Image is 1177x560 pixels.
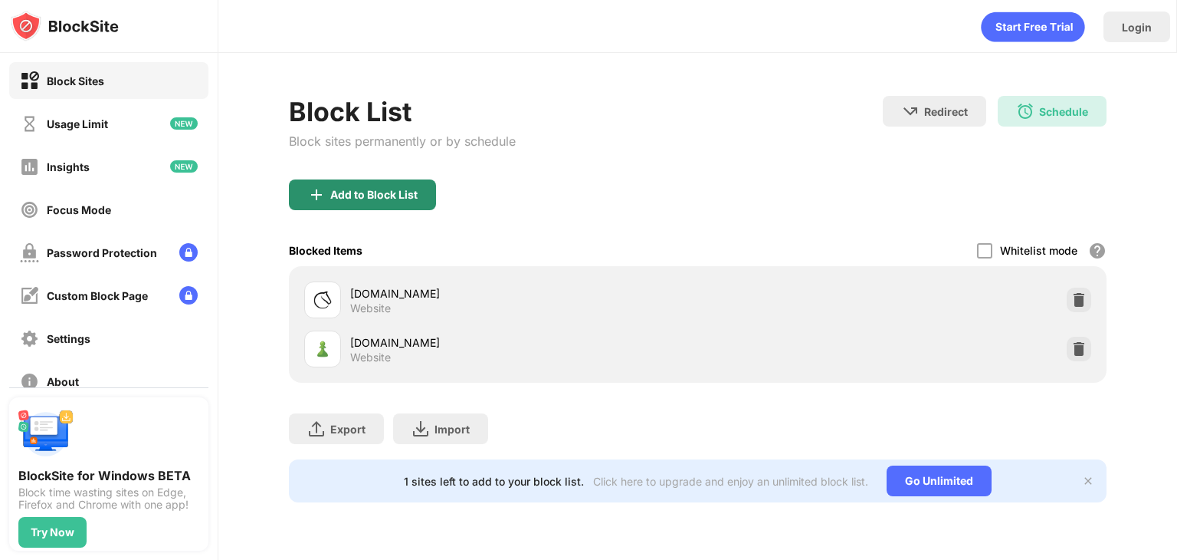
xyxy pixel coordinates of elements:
div: Website [350,351,391,364]
img: x-button.svg [1082,475,1094,487]
div: Export [330,423,366,436]
div: Password Protection [47,246,157,259]
img: lock-menu.svg [179,286,198,305]
img: insights-off.svg [20,157,39,176]
div: Settings [47,332,90,345]
div: Custom Block Page [47,289,148,302]
div: animation [981,12,1085,42]
div: Website [350,301,391,315]
div: About [47,375,79,388]
div: Insights [47,160,90,173]
div: [DOMAIN_NAME] [350,334,697,351]
div: Go Unlimited [887,466,992,496]
img: settings-off.svg [20,329,39,348]
img: time-usage-off.svg [20,114,39,133]
div: Import [434,423,470,436]
div: Usage Limit [47,117,108,130]
div: 1 sites left to add to your block list. [404,475,584,488]
img: favicons [313,291,332,309]
div: Focus Mode [47,203,111,216]
div: Click here to upgrade and enjoy an unlimited block list. [593,475,868,488]
img: lock-menu.svg [179,243,198,262]
div: Whitelist mode [1000,244,1077,257]
div: [DOMAIN_NAME] [350,285,697,301]
div: Block time wasting sites on Edge, Firefox and Chrome with one app! [18,486,199,511]
div: Redirect [924,105,968,118]
img: new-icon.svg [170,117,198,130]
img: new-icon.svg [170,160,198,173]
img: push-desktop.svg [18,407,74,462]
img: block-on.svg [20,71,39,91]
img: focus-off.svg [20,200,39,219]
div: Add to Block List [330,189,418,201]
img: logo-blocksite.svg [11,11,119,41]
div: Block sites permanently or by schedule [289,133,516,149]
div: Blocked Items [289,244,362,257]
div: Block List [289,96,516,127]
div: Try Now [31,526,74,539]
img: favicons [313,340,332,358]
div: Schedule [1039,105,1088,118]
div: Login [1122,21,1152,34]
div: Block Sites [47,74,104,87]
img: about-off.svg [20,372,39,391]
img: password-protection-off.svg [20,243,39,262]
div: BlockSite for Windows BETA [18,468,199,483]
img: customize-block-page-off.svg [20,286,39,305]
